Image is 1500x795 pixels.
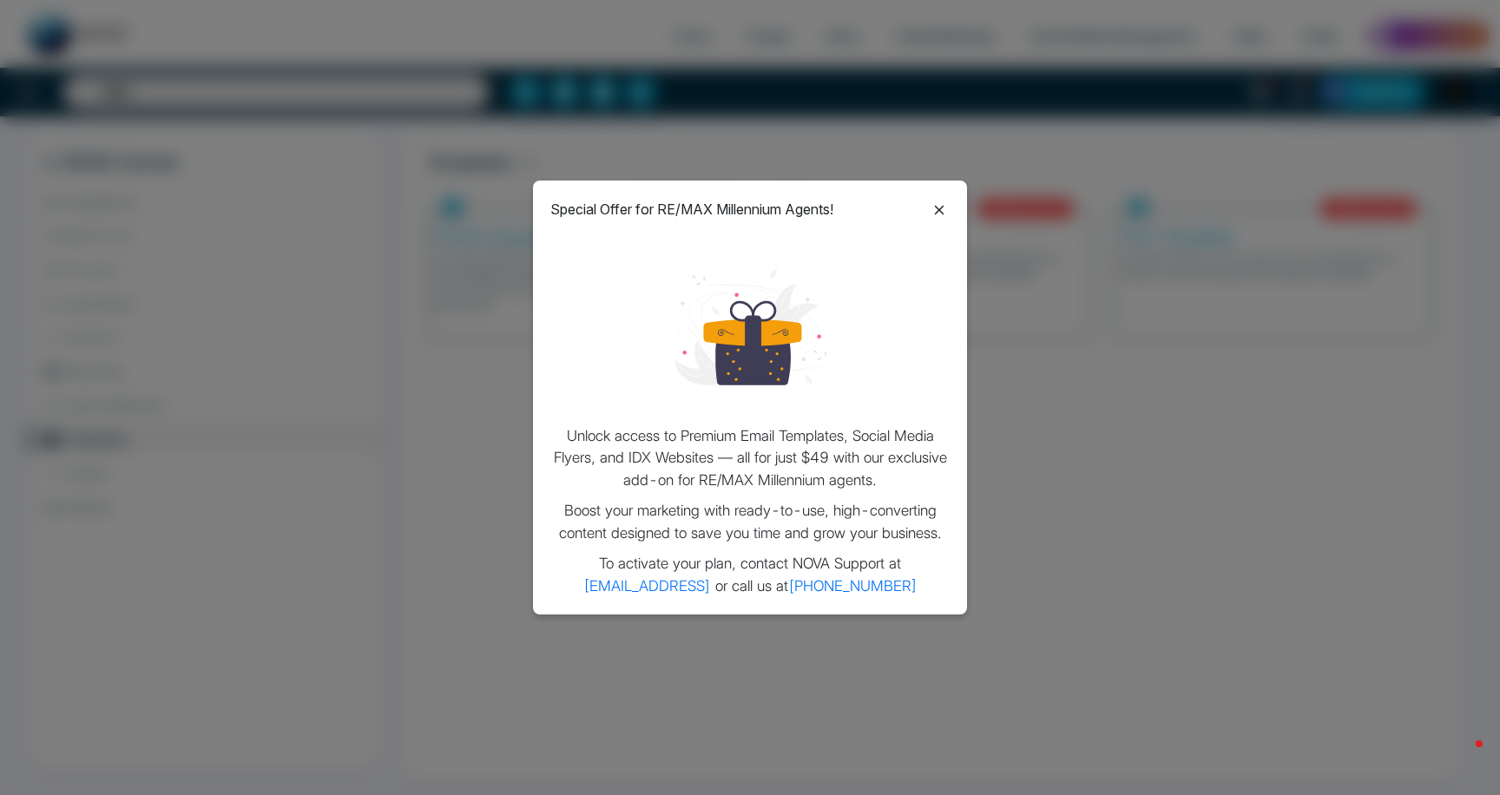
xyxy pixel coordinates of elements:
p: To activate your plan, contact NOVA Support at or call us at [550,553,950,597]
p: Boost your marketing with ready-to-use, high-converting content designed to save you time and gro... [550,500,950,544]
p: Special Offer for RE/MAX Millennium Agents! [550,199,833,220]
a: [EMAIL_ADDRESS] [583,577,711,595]
iframe: Intercom live chat [1441,736,1483,778]
img: loading [674,251,826,403]
a: [PHONE_NUMBER] [788,577,918,595]
p: Unlock access to Premium Email Templates, Social Media Flyers, and IDX Websites — all for just $4... [550,425,950,492]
